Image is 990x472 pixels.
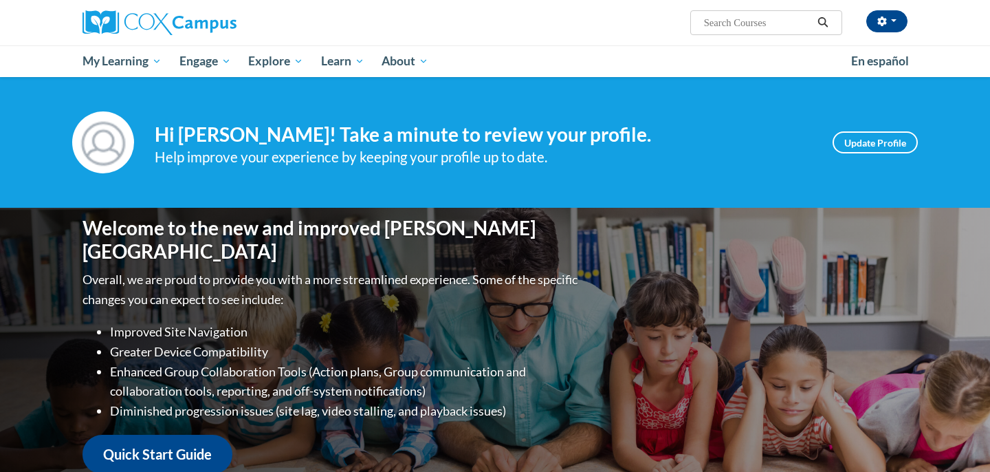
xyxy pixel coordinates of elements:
li: Improved Site Navigation [110,322,581,342]
button: Account Settings [866,10,907,32]
img: Profile Image [72,111,134,173]
img: Cox Campus [82,10,236,35]
span: En español [851,54,909,68]
a: Explore [239,45,312,77]
li: Diminished progression issues (site lag, video stalling, and playback issues) [110,401,581,421]
h4: Hi [PERSON_NAME]! Take a minute to review your profile. [155,123,812,147]
a: Update Profile [833,131,918,153]
a: About [373,45,438,77]
iframe: Button to launch messaging window [935,417,979,461]
a: Engage [170,45,240,77]
p: Overall, we are proud to provide you with a more streamlined experience. Some of the specific cha... [82,270,581,310]
a: Cox Campus [82,10,344,35]
button: Search [813,14,833,31]
input: Search Courses [703,14,813,31]
span: Learn [321,53,364,69]
a: En español [842,47,918,76]
span: Engage [179,53,231,69]
h1: Welcome to the new and improved [PERSON_NAME][GEOGRAPHIC_DATA] [82,217,581,263]
span: About [382,53,428,69]
li: Greater Device Compatibility [110,342,581,362]
li: Enhanced Group Collaboration Tools (Action plans, Group communication and collaboration tools, re... [110,362,581,402]
a: Learn [312,45,373,77]
a: My Learning [74,45,170,77]
span: Explore [248,53,303,69]
div: Main menu [62,45,928,77]
span: My Learning [82,53,162,69]
div: Help improve your experience by keeping your profile up to date. [155,146,812,169]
